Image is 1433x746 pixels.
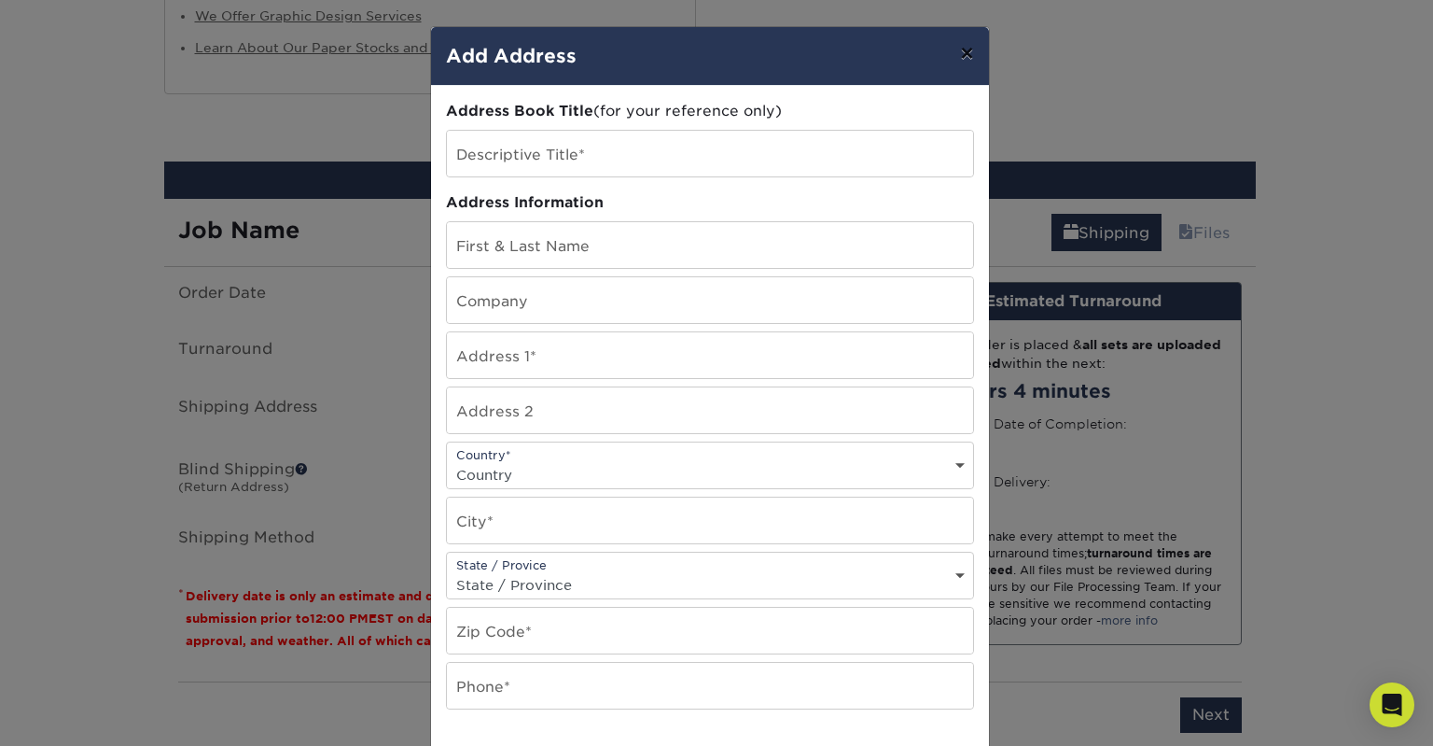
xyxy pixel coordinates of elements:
[1370,683,1414,727] div: Open Intercom Messenger
[446,192,974,214] div: Address Information
[446,42,974,70] h4: Add Address
[945,27,988,79] button: ×
[446,101,974,122] div: (for your reference only)
[446,102,593,120] span: Address Book Title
